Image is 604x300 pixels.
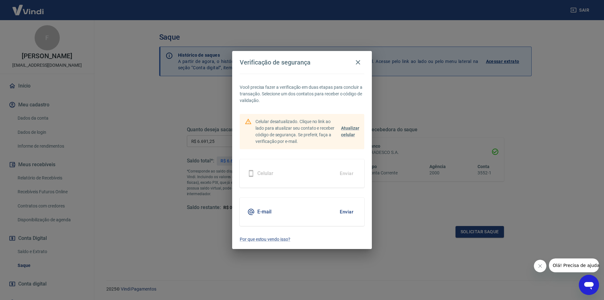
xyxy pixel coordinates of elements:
[341,125,359,138] a: Atualizar celular
[579,275,599,295] iframe: Botão para abrir a janela de mensagens
[341,126,359,137] span: Atualizar celular
[255,118,338,145] p: Celular desatualizado. Clique no link ao lado para atualizar seu contato e receber código de segu...
[336,205,357,218] button: Enviar
[257,170,273,177] h5: Celular
[549,258,599,272] iframe: Mensagem da empresa
[4,4,53,9] span: Olá! Precisa de ajuda?
[257,209,271,215] h5: E-mail
[534,260,546,272] iframe: Fechar mensagem
[240,84,364,104] p: Você precisa fazer a verificação em duas etapas para concluir a transação. Selecione um dos conta...
[240,236,364,243] a: Por que estou vendo isso?
[240,59,310,66] h4: Verificação de segurança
